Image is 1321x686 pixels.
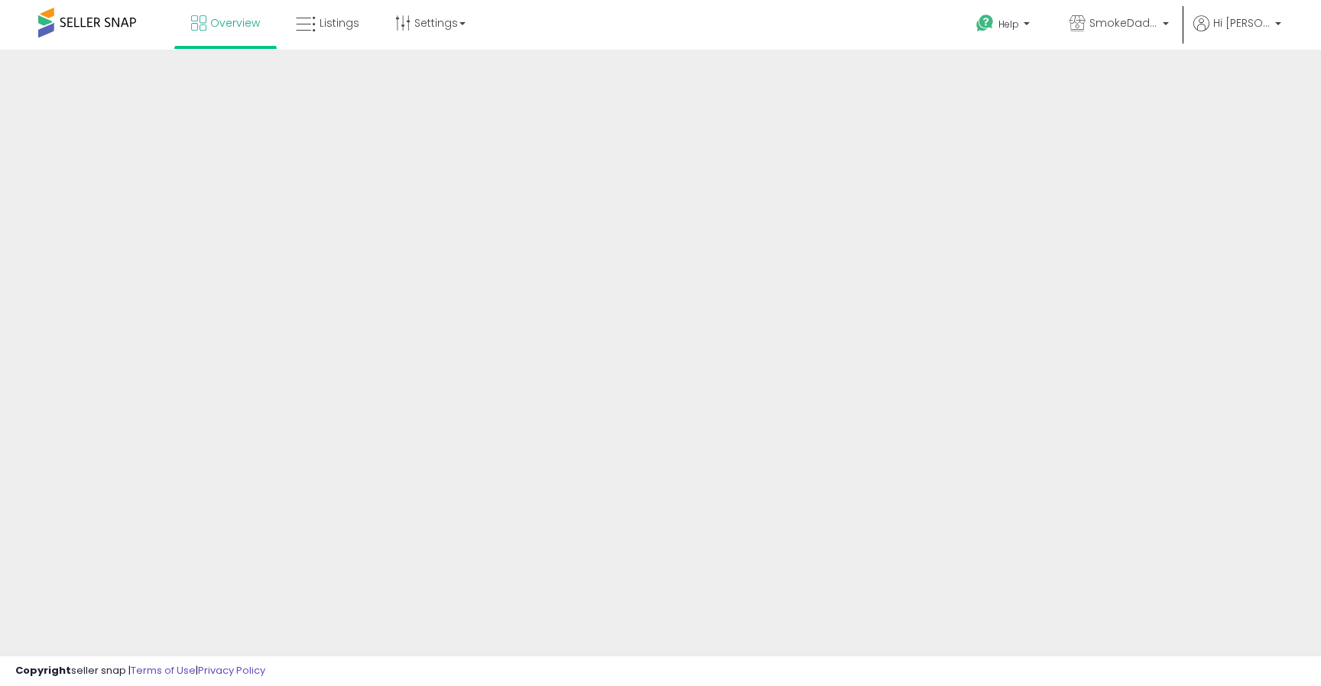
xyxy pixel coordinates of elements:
[998,18,1019,31] span: Help
[1193,15,1281,50] a: Hi [PERSON_NAME]
[1213,15,1271,31] span: Hi [PERSON_NAME]
[210,15,260,31] span: Overview
[15,664,265,678] div: seller snap | |
[131,663,196,678] a: Terms of Use
[964,2,1045,50] a: Help
[975,14,995,33] i: Get Help
[198,663,265,678] a: Privacy Policy
[320,15,359,31] span: Listings
[15,663,71,678] strong: Copyright
[1089,15,1158,31] span: SmokeDaddy LLC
